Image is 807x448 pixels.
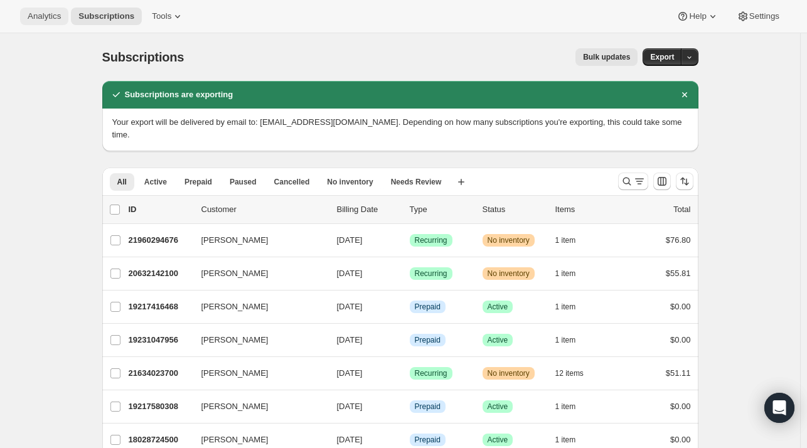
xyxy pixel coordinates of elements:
[112,117,682,139] span: Your export will be delivered by email to: [EMAIL_ADDRESS][DOMAIN_NAME]. Depending on how many su...
[749,11,779,21] span: Settings
[488,269,530,279] span: No inventory
[410,203,473,216] div: Type
[488,435,508,445] span: Active
[669,8,726,25] button: Help
[555,269,576,279] span: 1 item
[102,50,184,64] span: Subscriptions
[676,86,693,104] button: Dismiss notification
[666,368,691,378] span: $51.11
[129,203,691,216] div: IDCustomerBilling DateTypeStatusItemsTotal
[666,269,691,278] span: $55.81
[194,330,319,350] button: [PERSON_NAME]
[650,52,674,62] span: Export
[488,302,508,312] span: Active
[129,267,191,280] p: 20632142100
[129,398,691,415] div: 19217580308[PERSON_NAME][DATE]InfoPrepaidSuccessActive1 item$0.00
[666,235,691,245] span: $76.80
[337,235,363,245] span: [DATE]
[194,397,319,417] button: [PERSON_NAME]
[201,234,269,247] span: [PERSON_NAME]
[28,11,61,21] span: Analytics
[689,11,706,21] span: Help
[129,203,191,216] p: ID
[129,400,191,413] p: 19217580308
[152,11,171,21] span: Tools
[337,368,363,378] span: [DATE]
[144,8,191,25] button: Tools
[230,177,257,187] span: Paused
[488,335,508,345] span: Active
[483,203,545,216] p: Status
[575,48,638,66] button: Bulk updates
[415,235,447,245] span: Recurring
[20,8,68,25] button: Analytics
[144,177,167,187] span: Active
[337,203,400,216] p: Billing Date
[415,302,441,312] span: Prepaid
[555,203,618,216] div: Items
[274,177,310,187] span: Cancelled
[184,177,212,187] span: Prepaid
[194,264,319,284] button: [PERSON_NAME]
[337,302,363,311] span: [DATE]
[555,331,590,349] button: 1 item
[337,335,363,344] span: [DATE]
[129,331,691,349] div: 19231047956[PERSON_NAME][DATE]InfoPrepaidSuccessActive1 item$0.00
[337,269,363,278] span: [DATE]
[488,368,530,378] span: No inventory
[201,267,269,280] span: [PERSON_NAME]
[78,11,134,21] span: Subscriptions
[327,177,373,187] span: No inventory
[194,297,319,317] button: [PERSON_NAME]
[451,173,471,191] button: Create new view
[129,265,691,282] div: 20632142100[PERSON_NAME][DATE]SuccessRecurringWarningNo inventory1 item$55.81
[670,302,691,311] span: $0.00
[129,334,191,346] p: 19231047956
[618,173,648,190] button: Search and filter results
[555,298,590,316] button: 1 item
[337,402,363,411] span: [DATE]
[337,435,363,444] span: [DATE]
[117,177,127,187] span: All
[673,203,690,216] p: Total
[583,52,630,62] span: Bulk updates
[676,173,693,190] button: Sort the results
[555,302,576,312] span: 1 item
[415,269,447,279] span: Recurring
[129,298,691,316] div: 19217416468[PERSON_NAME][DATE]InfoPrepaidSuccessActive1 item$0.00
[555,335,576,345] span: 1 item
[670,435,691,444] span: $0.00
[125,88,233,101] h2: Subscriptions are exporting
[129,367,191,380] p: 21634023700
[129,434,191,446] p: 18028724500
[201,400,269,413] span: [PERSON_NAME]
[194,230,319,250] button: [PERSON_NAME]
[555,232,590,249] button: 1 item
[653,173,671,190] button: Customize table column order and visibility
[555,368,584,378] span: 12 items
[555,235,576,245] span: 1 item
[555,265,590,282] button: 1 item
[129,301,191,313] p: 19217416468
[555,402,576,412] span: 1 item
[764,393,794,423] div: Open Intercom Messenger
[391,177,442,187] span: Needs Review
[555,398,590,415] button: 1 item
[129,234,191,247] p: 21960294676
[729,8,787,25] button: Settings
[670,402,691,411] span: $0.00
[201,203,327,216] p: Customer
[670,335,691,344] span: $0.00
[201,301,269,313] span: [PERSON_NAME]
[555,435,576,445] span: 1 item
[129,232,691,249] div: 21960294676[PERSON_NAME][DATE]SuccessRecurringWarningNo inventory1 item$76.80
[201,334,269,346] span: [PERSON_NAME]
[194,363,319,383] button: [PERSON_NAME]
[415,402,441,412] span: Prepaid
[415,435,441,445] span: Prepaid
[129,365,691,382] div: 21634023700[PERSON_NAME][DATE]SuccessRecurringWarningNo inventory12 items$51.11
[201,367,269,380] span: [PERSON_NAME]
[71,8,142,25] button: Subscriptions
[488,235,530,245] span: No inventory
[415,368,447,378] span: Recurring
